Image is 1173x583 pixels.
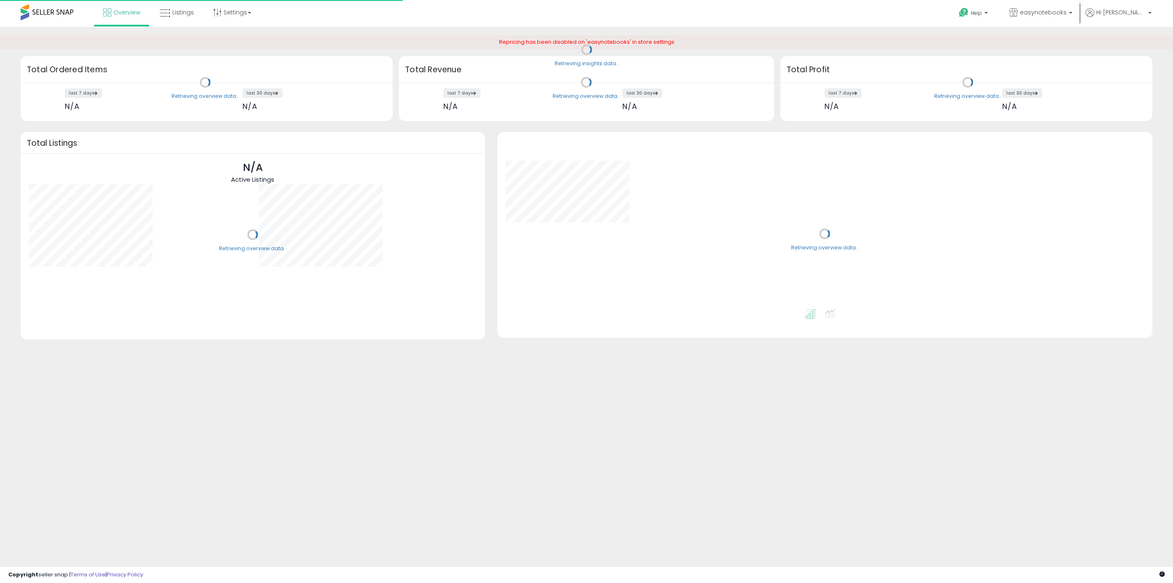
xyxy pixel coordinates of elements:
[1096,8,1146,17] span: Hi [PERSON_NAME]
[934,92,1001,100] div: Retrieving overview data..
[219,245,286,252] div: Retrieving overview data..
[1020,8,1067,17] span: easynotebooks
[172,92,239,100] div: Retrieving overview data..
[172,8,194,17] span: Listings
[1086,8,1152,27] a: Hi [PERSON_NAME]
[791,244,858,251] div: Retrieving overview data..
[553,92,620,100] div: Retrieving overview data..
[959,7,969,18] i: Get Help
[952,1,996,27] a: Help
[499,38,674,46] span: Repricing has been disabled on 'easynotebooks' in store settings
[113,8,140,17] span: Overview
[971,9,982,17] span: Help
